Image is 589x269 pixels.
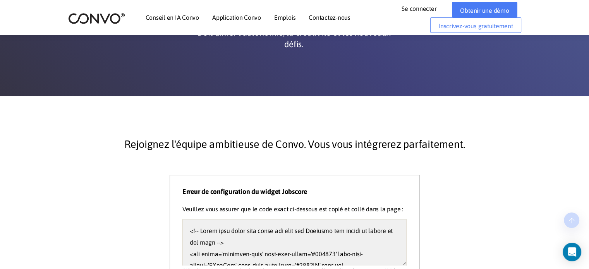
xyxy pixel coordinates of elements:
[212,14,261,21] a: Application Convo
[68,12,125,24] img: logo_2.png
[402,5,436,12] font: Se connecter
[402,2,448,14] a: Se connecter
[460,7,509,14] font: Obtenir une démo
[124,138,465,150] font: Rejoignez l'équipe ambitieuse de Convo. Vous vous intégrerez parfaitement.
[452,2,517,17] a: Obtenir une démo
[197,27,390,49] font: Doit aimer l'autonomie, la créativité et les nouveaux défis.
[182,219,407,266] textarea: <!-- Lorem ipsu dolor sita conse adi elit sed Doeiusmo tem incidi ut labore et dol magn --> <ali ...
[309,14,350,21] a: Contactez-nous
[274,14,295,21] a: Emplois
[563,243,581,261] div: Ouvrir Intercom Messenger
[430,17,521,33] a: Inscrivez-vous gratuitement
[182,188,307,195] font: Erreur de configuration du widget Jobscore
[438,22,513,29] font: Inscrivez-vous gratuitement
[146,14,199,21] a: Conseil en IA Convo
[182,206,403,212] font: Veuillez vous assurer que le code exact ci-dessous est copié et collé dans la page :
